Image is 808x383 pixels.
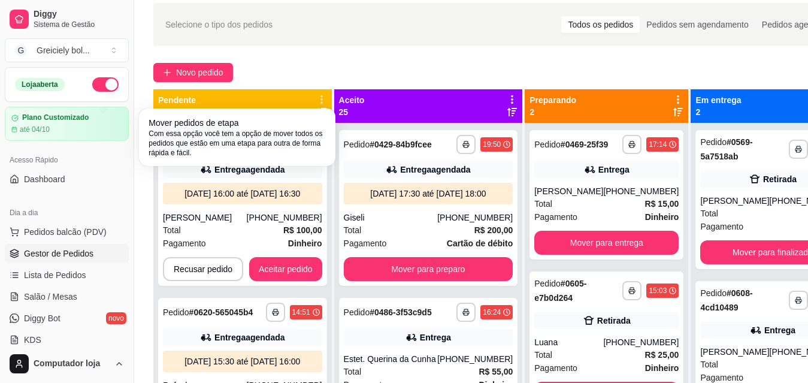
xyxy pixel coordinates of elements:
span: Selecione o tipo dos pedidos [165,18,273,31]
span: Pagamento [534,361,577,375]
div: Pedidos sem agendamento [640,16,755,33]
div: Entrega agendada [214,331,285,343]
button: Select a team [5,38,129,62]
button: Mover para preparo [344,257,513,281]
div: [DATE] 17:30 até [DATE] 18:00 [349,188,509,200]
span: Sistema de Gestão [34,20,124,29]
p: 2 [529,106,576,118]
div: 15:03 [649,286,667,295]
span: Diggy Bot [24,312,60,324]
div: Entrega agendada [214,164,285,176]
p: Preparando [529,94,576,106]
span: G [15,44,27,56]
span: Total [534,348,552,361]
div: [PERSON_NAME] [534,185,603,197]
p: Aceito [339,94,365,106]
div: Entrega agendada [400,164,470,176]
span: Lista de Pedidos [24,269,86,281]
div: 19:50 [483,140,501,149]
span: Total [700,358,718,371]
button: Recusar pedido [163,257,243,281]
div: [PERSON_NAME] [163,212,247,224]
span: Novo pedido [176,66,223,79]
div: Entrega [598,164,630,176]
strong: R$ 25,00 [645,350,679,360]
div: 17:14 [649,140,667,149]
div: [PERSON_NAME] [700,195,769,207]
span: Total [344,365,362,378]
span: Pedido [344,140,370,149]
span: Total [344,224,362,237]
p: 2 [695,106,741,118]
div: [PHONE_NUMBER] [437,212,513,224]
div: Todos os pedidos [561,16,640,33]
div: [PHONE_NUMBER] [437,353,513,365]
span: Salão / Mesas [24,291,77,303]
div: Acesso Rápido [5,150,129,170]
div: [PHONE_NUMBER] [603,336,679,348]
span: Pedido [163,307,189,317]
div: Greiciely bol ... [37,44,90,56]
article: Plano Customizado [22,113,89,122]
span: Pedido [344,307,370,317]
span: Total [163,224,181,237]
span: Pagamento [534,210,577,224]
span: Pedidos balcão (PDV) [24,226,107,238]
div: Giseli [344,212,438,224]
span: Pedido [534,140,561,149]
span: Pedido [700,137,727,147]
strong: # 0469-25f39 [561,140,608,149]
span: Computador loja [34,358,110,369]
div: Luana [534,336,603,348]
div: Estet. Querina da Cunha [344,353,438,365]
strong: # 0620-565045b4 [189,307,253,317]
strong: R$ 200,00 [474,225,513,235]
strong: R$ 15,00 [645,199,679,209]
span: Pedido [534,279,561,288]
button: Aceitar pedido [249,257,322,281]
span: Com essa opção você tem a opção de mover todos os pedidos que estão em uma etapa para outra de fo... [149,129,326,158]
span: Pedido [700,288,727,298]
span: Pagamento [344,237,387,250]
strong: # 0608-4cd10489 [700,288,752,312]
p: 25 [339,106,365,118]
div: Retirada [597,315,631,327]
button: Alterar Status [92,77,119,92]
span: Total [534,197,552,210]
span: Mover pedidos de etapa [149,117,238,129]
span: Diggy [34,9,124,20]
strong: # 0486-3f53c9d5 [370,307,432,317]
strong: Dinheiro [288,239,322,248]
div: [PERSON_NAME] [700,346,769,358]
span: Gestor de Pedidos [24,248,93,260]
span: KDS [24,334,41,346]
span: Pagamento [163,237,206,250]
div: Entrega [420,331,451,343]
strong: R$ 100,00 [283,225,322,235]
div: [DATE] 16:00 até [DATE] 16:30 [168,188,317,200]
strong: # 0429-84b9fcee [370,140,432,149]
span: Total [700,207,718,220]
article: até 04/10 [20,125,50,134]
div: [PHONE_NUMBER] [247,212,322,224]
button: Mover para entrega [534,231,679,255]
span: Dashboard [24,173,65,185]
p: Em entrega [695,94,741,106]
div: [PHONE_NUMBER] [603,185,679,197]
p: Pendente [158,94,196,106]
strong: R$ 55,00 [479,367,513,376]
div: Loja aberta [15,78,65,91]
span: plus [163,68,171,77]
strong: # 0569-5a7518ab [700,137,752,161]
strong: Cartão de débito [447,239,513,248]
span: Pagamento [700,220,743,233]
strong: # 0605-e7b0d264 [534,279,586,303]
p: 6 [158,106,196,118]
div: Entrega [764,324,795,336]
div: 16:24 [483,307,501,317]
strong: Dinheiro [645,363,679,373]
div: 14:51 [292,307,310,317]
div: [DATE] 15:30 até [DATE] 16:00 [168,355,317,367]
div: Dia a dia [5,203,129,222]
strong: Dinheiro [645,212,679,222]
